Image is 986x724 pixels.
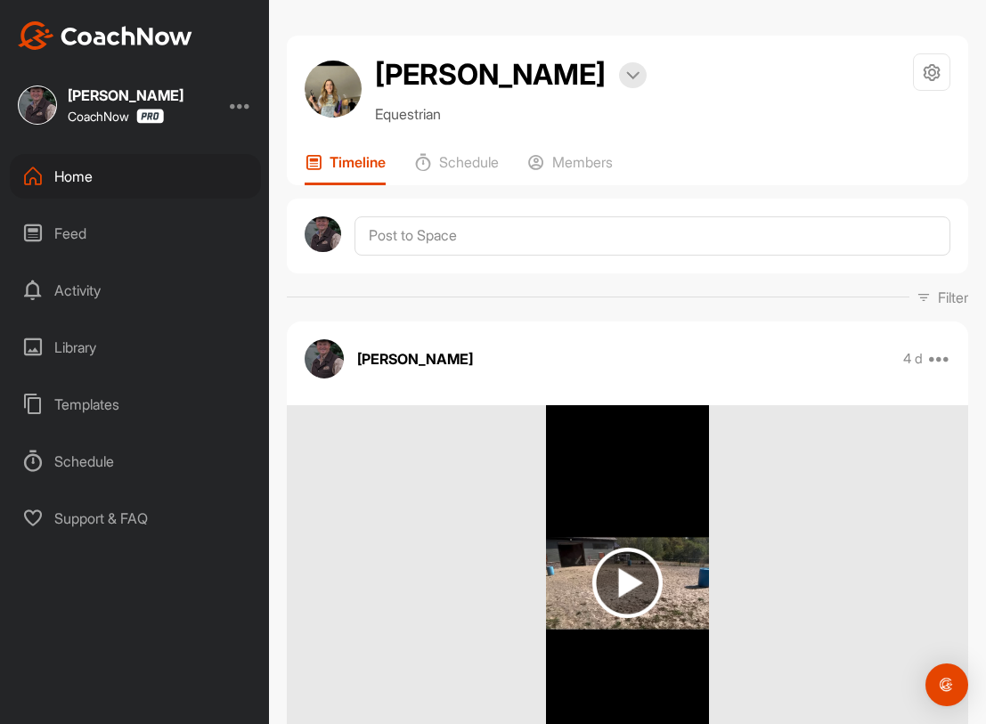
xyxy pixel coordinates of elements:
[136,109,164,124] img: CoachNow Pro
[68,109,164,124] div: CoachNow
[10,325,261,370] div: Library
[10,496,261,541] div: Support & FAQ
[10,382,261,427] div: Templates
[305,339,344,378] img: avatar
[305,61,362,118] img: avatar
[626,71,640,80] img: arrow-down
[10,439,261,484] div: Schedule
[18,21,192,50] img: CoachNow
[552,153,613,171] p: Members
[439,153,499,171] p: Schedule
[925,663,968,706] div: Open Intercom Messenger
[10,154,261,199] div: Home
[330,153,386,171] p: Timeline
[375,103,647,125] p: Equestrian
[592,548,663,618] img: play
[18,85,57,125] img: square_f8f397c70efcd0ae6f92c40788c6018a.jpg
[10,211,261,256] div: Feed
[10,268,261,313] div: Activity
[375,53,606,96] h2: [PERSON_NAME]
[938,287,968,308] p: Filter
[68,88,183,102] div: [PERSON_NAME]
[305,216,341,253] img: avatar
[903,350,923,368] p: 4 d
[357,348,473,370] p: [PERSON_NAME]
